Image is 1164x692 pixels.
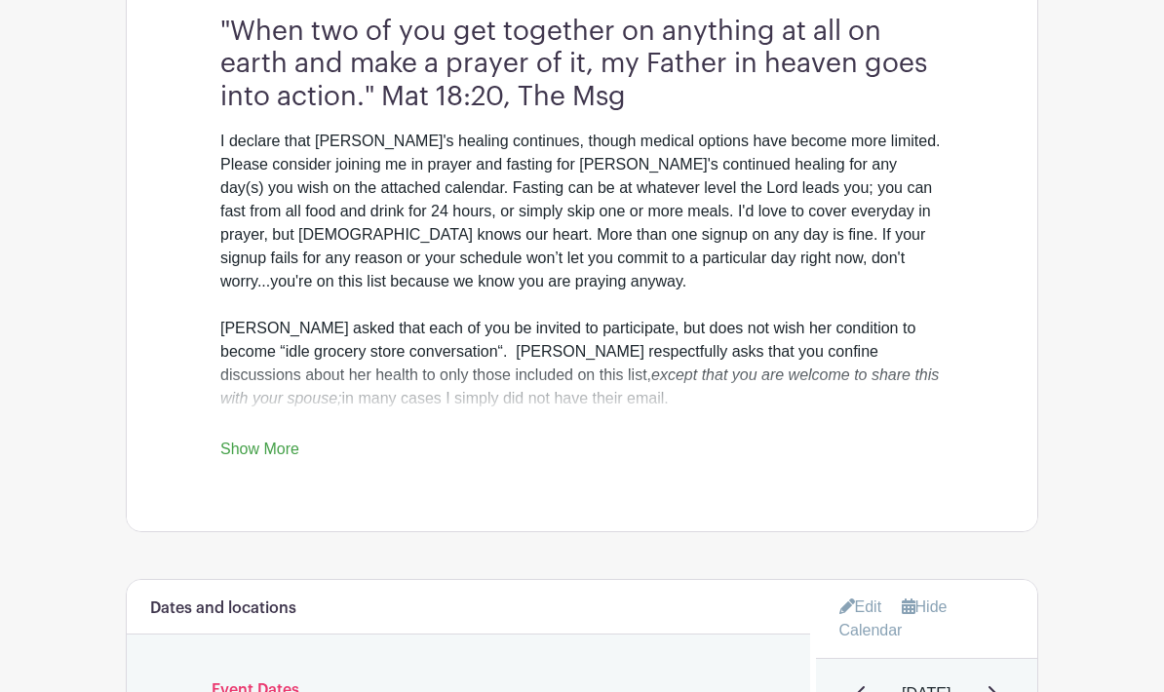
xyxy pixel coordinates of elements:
a: Edit [839,592,882,624]
div: I declare that [PERSON_NAME]'s healing continues, though medical options have become more limited... [220,131,944,645]
em: except that you are welcome to share this with your spouse; [220,367,939,407]
a: Show More [220,442,299,466]
h3: "When two of you get together on anything at all on earth and make a prayer of it, my Father in h... [220,1,944,115]
a: Hide Calendar [839,599,948,639]
h6: Dates and locations [150,600,296,619]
